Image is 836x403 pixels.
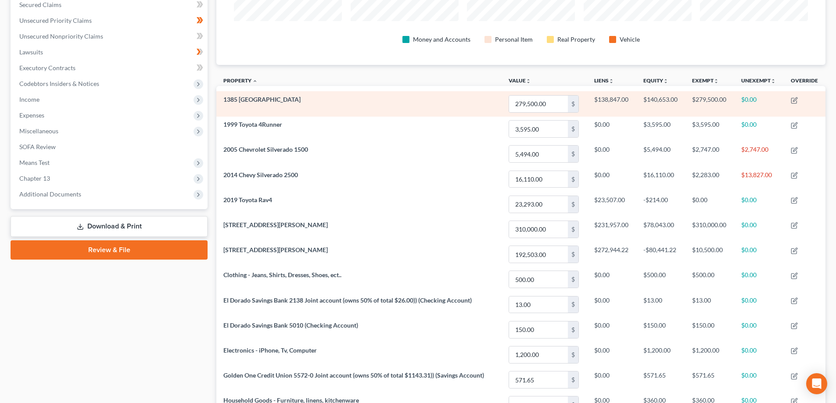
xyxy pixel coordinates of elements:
[12,29,208,44] a: Unsecured Nonpriority Claims
[636,142,685,167] td: $5,494.00
[19,159,50,166] span: Means Test
[568,221,578,238] div: $
[526,78,531,84] i: unfold_more
[19,17,92,24] span: Unsecured Priority Claims
[509,146,568,162] input: 0.00
[685,242,734,267] td: $10,500.00
[509,96,568,112] input: 0.00
[223,321,358,329] span: El Dorado Savings Bank 5010 (Checking Account)
[692,77,719,84] a: Exemptunfold_more
[636,117,685,142] td: $3,595.00
[223,77,258,84] a: Property expand_less
[685,192,734,217] td: $0.00
[685,117,734,142] td: $3,595.00
[620,35,640,44] div: Vehicle
[11,240,208,260] a: Review & File
[587,117,636,142] td: $0.00
[19,96,39,103] span: Income
[19,1,61,8] span: Secured Claims
[223,221,328,228] span: [STREET_ADDRESS][PERSON_NAME]
[734,192,784,217] td: $0.00
[587,242,636,267] td: $272,944.22
[643,77,668,84] a: Equityunfold_more
[495,35,533,44] div: Personal Item
[636,91,685,116] td: $140,653.00
[568,246,578,263] div: $
[806,373,827,394] div: Open Intercom Messenger
[12,44,208,60] a: Lawsuits
[19,111,44,119] span: Expenses
[509,346,568,363] input: 0.00
[19,127,58,135] span: Miscellaneous
[734,117,784,142] td: $0.00
[19,190,81,198] span: Additional Documents
[509,121,568,137] input: 0.00
[636,242,685,267] td: -$80,441.22
[741,77,776,84] a: Unexemptunfold_more
[587,217,636,242] td: $231,957.00
[587,91,636,116] td: $138,847.00
[734,217,784,242] td: $0.00
[223,371,484,379] span: Golden One Credit Union 5572-0 Joint account (owns 50% of total $1143.31)) (Savings Account)
[12,13,208,29] a: Unsecured Priority Claims
[223,96,301,103] span: 1385 [GEOGRAPHIC_DATA]
[784,72,826,92] th: Override
[568,321,578,338] div: $
[509,271,568,288] input: 0.00
[509,221,568,238] input: 0.00
[685,142,734,167] td: $2,747.00
[636,217,685,242] td: $78,043.00
[587,192,636,217] td: $23,507.00
[734,342,784,367] td: $0.00
[19,143,56,150] span: SOFA Review
[734,142,784,167] td: $2,747.00
[11,216,208,237] a: Download & Print
[636,267,685,292] td: $500.00
[19,48,43,56] span: Lawsuits
[734,91,784,116] td: $0.00
[223,296,472,304] span: El Dorado Savings Bank 2138 Joint account (owns 50% of total $26.00)) (Checking Account)
[12,60,208,76] a: Executory Contracts
[19,80,99,87] span: Codebtors Insiders & Notices
[223,346,317,354] span: Electronics - iPhone, Tv, Computer
[509,196,568,213] input: 0.00
[568,196,578,213] div: $
[609,78,614,84] i: unfold_more
[413,35,470,44] div: Money and Accounts
[636,367,685,392] td: $571.65
[509,321,568,338] input: 0.00
[636,167,685,192] td: $16,110.00
[223,196,272,203] span: 2019 Toyota Rav4
[734,242,784,267] td: $0.00
[636,292,685,317] td: $13.00
[509,371,568,388] input: 0.00
[714,78,719,84] i: unfold_more
[685,342,734,367] td: $1,200.00
[636,192,685,217] td: -$214.00
[771,78,776,84] i: unfold_more
[223,171,298,178] span: 2014 Chevy Silverado 2500
[252,78,258,84] i: expand_less
[19,64,75,71] span: Executory Contracts
[568,371,578,388] div: $
[663,78,668,84] i: unfold_more
[685,267,734,292] td: $500.00
[19,32,103,40] span: Unsecured Nonpriority Claims
[557,35,595,44] div: Real Property
[223,271,341,278] span: Clothing - Jeans, Shirts, Dresses, Shoes, ect..
[223,121,282,128] span: 1999 Toyota 4Runner
[685,317,734,342] td: $150.00
[223,146,308,153] span: 2005 Chevrolet Silverado 1500
[568,271,578,288] div: $
[19,175,50,182] span: Chapter 13
[12,139,208,155] a: SOFA Review
[509,246,568,263] input: 0.00
[509,77,531,84] a: Valueunfold_more
[685,91,734,116] td: $279,500.00
[587,142,636,167] td: $0.00
[587,167,636,192] td: $0.00
[587,292,636,317] td: $0.00
[587,317,636,342] td: $0.00
[568,146,578,162] div: $
[734,292,784,317] td: $0.00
